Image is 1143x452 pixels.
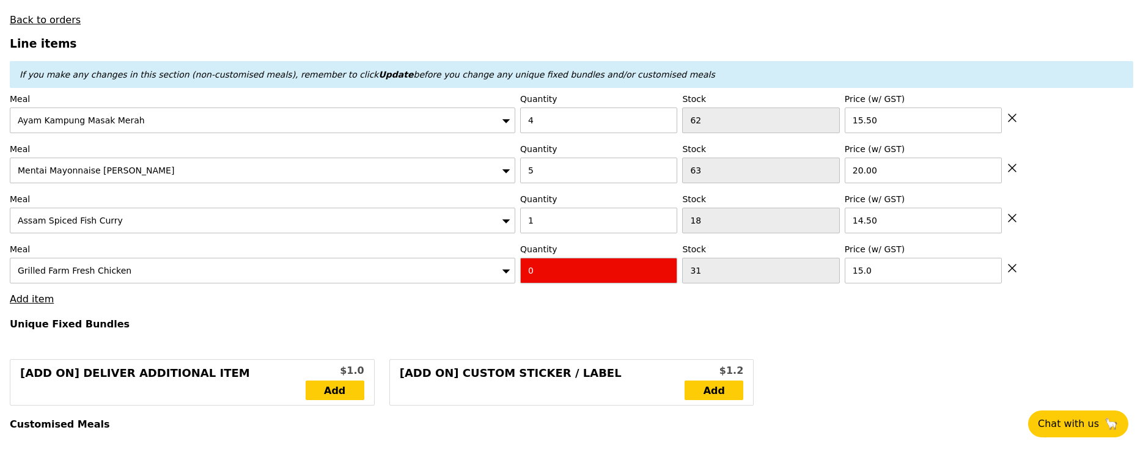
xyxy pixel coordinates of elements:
[10,143,515,155] label: Meal
[20,365,306,400] div: [Add on] Deliver Additional Item
[10,318,1133,330] h4: Unique Fixed Bundles
[306,363,364,378] div: $1.0
[845,143,1002,155] label: Price (w/ GST)
[520,93,677,105] label: Quantity
[845,243,1002,255] label: Price (w/ GST)
[18,166,174,175] span: Mentai Mayonnaise [PERSON_NAME]
[400,365,685,400] div: [Add on] Custom Sticker / Label
[18,216,123,225] span: Assam Spiced Fish Curry
[18,115,145,125] span: Ayam Kampung Masak Merah
[1038,417,1099,431] span: Chat with us
[845,93,1002,105] label: Price (w/ GST)
[845,193,1002,205] label: Price (w/ GST)
[378,70,413,79] b: Update
[685,363,743,378] div: $1.2
[10,418,1133,430] h4: Customised Meals
[682,193,839,205] label: Stock
[10,293,54,305] a: Add item
[520,243,677,255] label: Quantity
[10,193,515,205] label: Meal
[682,143,839,155] label: Stock
[520,143,677,155] label: Quantity
[10,93,515,105] label: Meal
[682,93,839,105] label: Stock
[685,381,743,400] a: Add
[682,243,839,255] label: Stock
[18,266,131,275] span: Grilled Farm Fresh Chicken
[1028,410,1128,437] button: Chat with us🦙
[1104,417,1119,431] span: 🦙
[10,14,81,26] a: Back to orders
[10,243,515,255] label: Meal
[10,37,1133,50] h3: Line items
[20,70,715,79] em: If you make any changes in this section (non-customised meals), remember to click before you chan...
[306,381,364,400] a: Add
[520,193,677,205] label: Quantity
